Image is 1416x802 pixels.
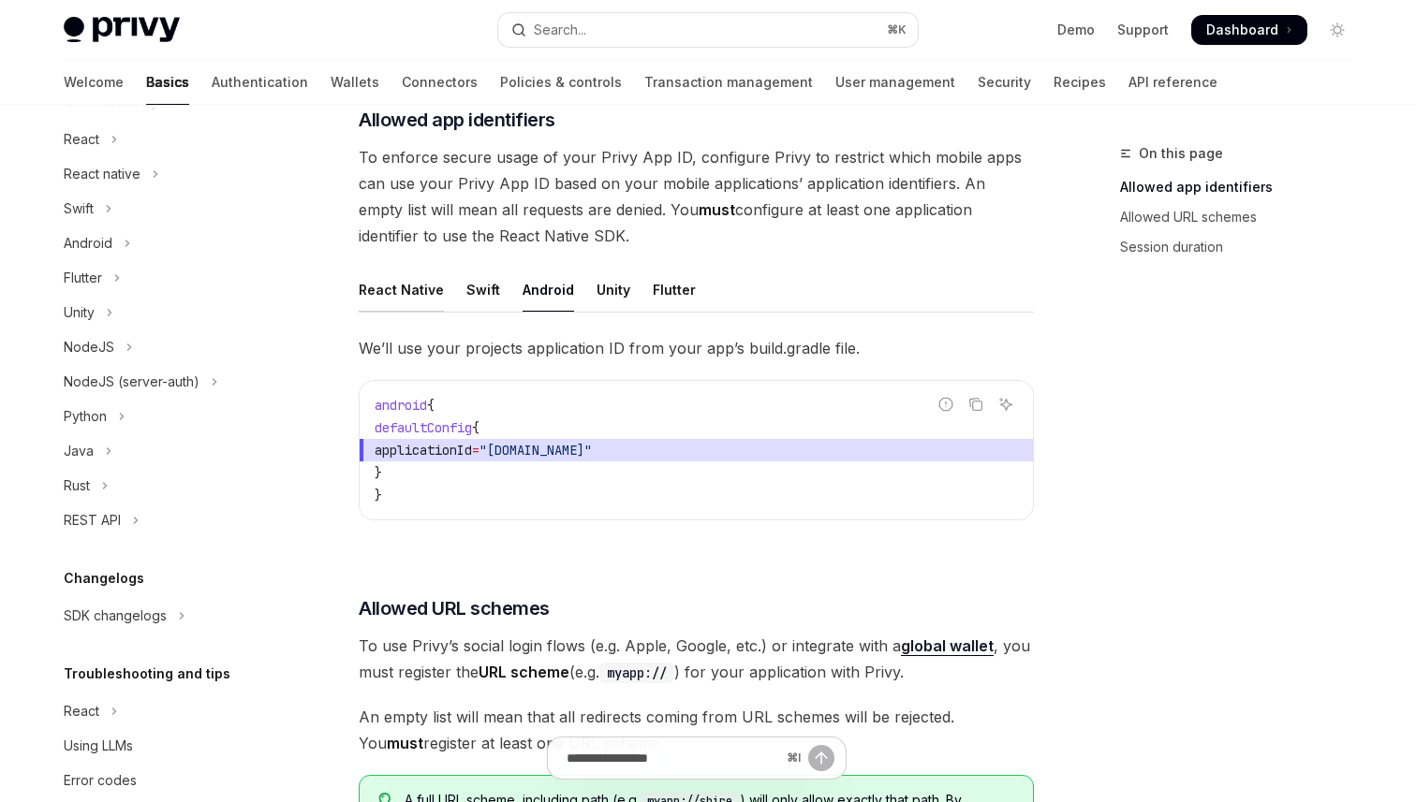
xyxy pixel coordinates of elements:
div: Java [64,440,94,462]
button: Toggle REST API section [49,503,288,537]
img: light logo [64,17,180,43]
span: To enforce secure usage of your Privy App ID, configure Privy to restrict which mobile apps can u... [359,144,1034,249]
span: Allowed URL schemes [359,595,550,621]
a: Recipes [1054,60,1106,105]
button: Send message [808,745,834,771]
div: Android [64,232,112,255]
button: Toggle Unity section [49,296,288,329]
a: Authentication [212,60,308,105]
button: Toggle Swift section [49,192,288,226]
a: Demo [1057,21,1095,39]
button: Toggle Flutter section [49,261,288,295]
a: Allowed app identifiers [1120,172,1367,202]
div: NodeJS [64,336,114,358]
span: An empty list will mean that all redirects coming from URL schemes will be rejected. You register... [359,704,1034,756]
div: Error codes [64,769,137,792]
a: global wallet [901,636,994,656]
a: Policies & controls [500,60,622,105]
span: "[DOMAIN_NAME]" [479,442,592,459]
h5: Troubleshooting and tips [64,663,230,685]
button: Toggle dark mode [1322,15,1352,45]
div: Using LLMs [64,735,133,757]
a: Basics [146,60,189,105]
button: Open search [498,13,918,47]
button: Report incorrect code [934,392,958,416]
button: Ask AI [994,392,1018,416]
span: defaultConfig [375,419,472,436]
span: } [375,487,382,503]
div: Flutter [653,268,696,312]
strong: URL scheme [479,663,569,681]
div: Swift [466,268,500,312]
a: Connectors [402,60,478,105]
button: Toggle NodeJS (server-auth) section [49,365,288,399]
div: REST API [64,509,121,532]
button: Toggle Rust section [49,469,288,503]
span: = [472,442,479,459]
div: Python [64,405,107,428]
div: Unity [64,301,95,324]
div: Rust [64,474,90,497]
span: Allowed app identifiers [359,107,555,133]
span: android [375,397,427,414]
div: React Native [359,268,444,312]
div: React [64,700,99,722]
a: Session duration [1120,232,1367,262]
div: Swift [64,197,94,220]
strong: must [699,200,735,219]
button: Toggle Android section [49,226,288,260]
button: Toggle Python section [49,400,288,433]
span: On this page [1139,142,1223,165]
a: Error codes [49,764,288,797]
div: React native [64,163,140,185]
span: To use Privy’s social login flows (e.g. Apple, Google, etc.) or integrate with a , you must regis... [359,633,1034,685]
input: Ask a question... [567,737,779,779]
a: Dashboard [1191,15,1307,45]
span: applicationId [375,442,472,459]
a: Transaction management [644,60,813,105]
span: { [427,397,435,414]
button: Toggle NodeJS section [49,330,288,364]
a: Welcome [64,60,124,105]
span: ⌘ K [887,22,907,37]
span: { [472,419,479,436]
a: User management [835,60,955,105]
a: Security [978,60,1031,105]
span: } [375,464,382,481]
div: NodeJS (server-auth) [64,371,199,393]
div: Search... [534,19,586,41]
a: API reference [1128,60,1217,105]
span: Dashboard [1206,21,1278,39]
button: Toggle Java section [49,434,288,468]
div: SDK changelogs [64,605,167,627]
div: Flutter [64,267,102,289]
a: Using LLMs [49,729,288,763]
div: React [64,128,99,151]
button: Toggle React section [49,694,288,728]
h5: Changelogs [64,567,144,590]
code: myapp:// [599,663,674,683]
a: Support [1117,21,1169,39]
button: Copy the contents from the code block [964,392,988,416]
a: Wallets [331,60,379,105]
button: Toggle SDK changelogs section [49,599,288,633]
button: Toggle React native section [49,157,288,191]
button: Toggle React section [49,123,288,156]
div: Unity [597,268,630,312]
span: We’ll use your projects application ID from your app’s build.gradle file. [359,335,1034,361]
div: Android [523,268,574,312]
a: Allowed URL schemes [1120,202,1367,232]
